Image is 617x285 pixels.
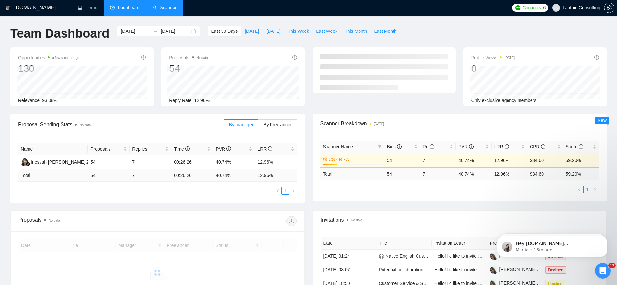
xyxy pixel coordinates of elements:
img: c1UgXpQl0NzZpISWHG3NsjK9Yiq_O6_IMTA-ECk9y6dKTqCm9HfD85UlVfoK8ne54Q [490,266,498,274]
span: No data [49,219,60,222]
td: 40.74% [456,153,491,167]
button: Last Month [371,26,400,36]
a: 1 [584,186,591,193]
span: info-circle [594,55,599,60]
span: swap-right [153,29,158,34]
li: Next Page [591,186,599,193]
span: Dashboard [118,5,140,10]
td: 40.74 % [213,169,255,182]
span: filter [378,145,382,149]
span: No data [79,123,91,127]
span: Relevance [18,98,40,103]
span: info-circle [226,146,231,151]
span: CPR [530,144,545,149]
div: Proposals [18,216,157,226]
span: No data [197,56,208,60]
th: Invitation Letter [432,237,487,250]
span: info-circle [579,144,583,149]
button: right [591,186,599,193]
span: This Month [345,28,367,35]
span: Proposals [169,54,208,62]
img: II [21,158,29,166]
span: Profile Views [471,54,515,62]
a: Declined [545,267,568,272]
span: Score [566,144,583,149]
span: Last 30 Days [211,28,238,35]
td: 7 [130,155,171,169]
span: By Freelancer [263,122,291,127]
th: Name [18,143,88,155]
span: to [153,29,158,34]
a: homeHome [78,5,97,10]
span: info-circle [430,144,434,149]
span: LRR [494,144,509,149]
button: setting [604,3,614,13]
td: Total [320,167,384,180]
span: Invitations [321,216,599,224]
span: Connects: [522,4,542,11]
td: 59.20 % [563,167,599,180]
button: Last Week [313,26,341,36]
a: 1 [282,187,289,194]
img: gigradar-bm.png [26,162,30,166]
span: 93.08% [42,98,57,103]
button: [DATE] [241,26,263,36]
a: [PERSON_NAME] [PERSON_NAME] [490,267,575,272]
td: 7 [420,153,456,167]
td: 54 [384,167,420,180]
span: setting [604,5,614,10]
th: Title [376,237,432,250]
td: 12.96 % [492,167,527,180]
span: Reply Rate [169,98,191,103]
a: setting [604,5,614,10]
span: [DATE] [245,28,259,35]
td: 12.96% [255,155,297,169]
span: info-circle [292,55,297,60]
span: Proposal Sending Stats [18,120,224,129]
span: Declined [545,266,566,274]
span: Opportunities [18,54,79,62]
span: right [593,188,597,192]
span: info-circle [469,144,474,149]
td: 54 [384,153,420,167]
span: Time [174,146,189,152]
button: left [576,186,583,193]
td: [DATE] 08:07 [321,263,376,277]
div: 130 [18,62,79,75]
span: By manager [229,122,253,127]
td: 12.96% [492,153,527,167]
input: Start date [121,28,150,35]
td: 7 [130,169,171,182]
span: crown [323,157,327,162]
span: This Week [288,28,309,35]
span: New [598,118,607,123]
span: Scanner Breakdown [320,119,599,128]
span: info-circle [397,144,402,149]
th: Date [321,237,376,250]
span: info-circle [505,144,509,149]
input: End date [161,28,190,35]
td: 00:26:26 [171,169,213,182]
td: 7 [420,167,456,180]
span: LRR [257,146,272,152]
td: Potential collaboration [376,263,432,277]
img: logo [6,3,10,13]
td: [DATE] 01:24 [321,250,376,263]
span: 6 [543,4,546,11]
td: 40.74% [213,155,255,169]
h1: Team Dashboard [10,26,109,41]
button: right [289,187,297,195]
time: [DATE] [504,56,514,60]
th: Replies [130,143,171,155]
td: 🎧 Native English Customer Support Rep – Bubbly, Organized, and Tech-Savvy (U.S. Timezone) [376,250,432,263]
span: 12.96% [194,98,210,103]
a: 🎧 Native English Customer Support Rep – Bubbly, Organized, and Tech-Savvy (U.S. Timezone) [379,254,573,259]
a: CS - R - A [329,156,381,163]
span: Bids [387,144,401,149]
span: info-circle [141,55,146,60]
li: 1 [583,186,591,193]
